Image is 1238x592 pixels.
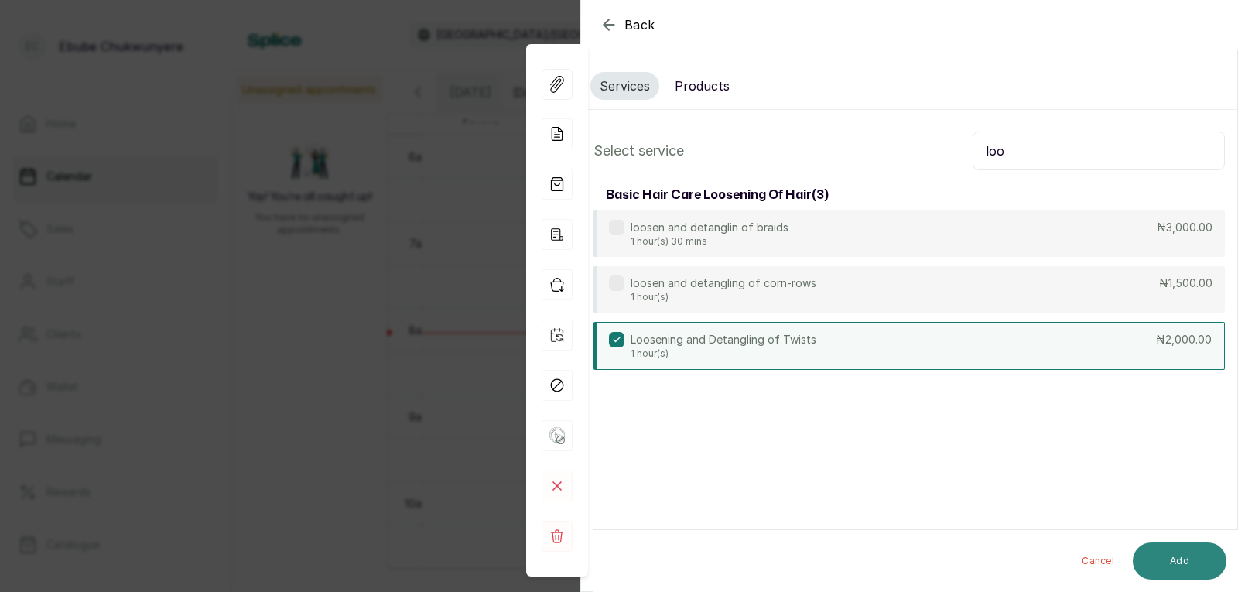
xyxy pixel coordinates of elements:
p: loosen and detangling of corn-rows [631,275,816,291]
p: loosen and detanglin of braids [631,220,788,235]
p: 1 hour(s) [631,291,816,303]
h3: basic hair care loosening of hair ( 3 ) [606,186,829,204]
p: 1 hour(s) [631,347,816,360]
p: 1 hour(s) 30 mins [631,235,788,248]
button: Products [665,72,739,100]
p: ₦1,500.00 [1159,275,1212,291]
button: Add [1133,542,1226,580]
p: ₦2,000.00 [1156,332,1212,347]
p: Loosening and Detangling of Twists [631,332,816,347]
button: Services [590,72,659,100]
button: Back [600,15,655,34]
p: ₦3,000.00 [1157,220,1212,235]
input: Search. [973,132,1225,170]
p: Select service [593,140,684,162]
button: Cancel [1069,542,1127,580]
span: Back [624,15,655,34]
